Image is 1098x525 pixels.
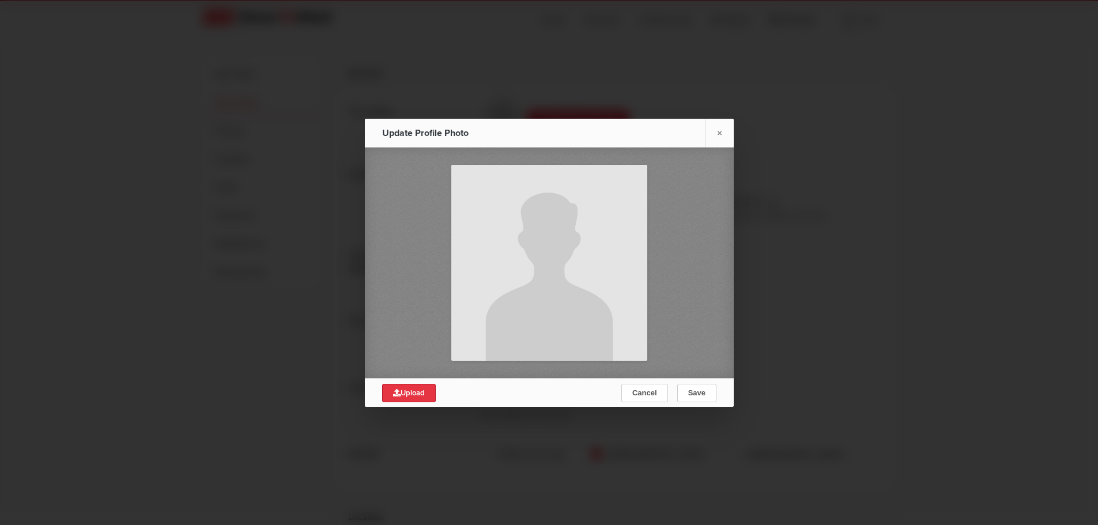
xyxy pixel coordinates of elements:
span: Cancel [632,388,656,397]
span: Upload [393,388,425,398]
a: Upload [382,384,436,402]
button: Save [677,384,716,402]
span: Save [688,388,705,397]
button: Cancel [621,384,667,402]
div: Update Profile Photo [382,119,509,148]
a: × [705,119,734,147]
